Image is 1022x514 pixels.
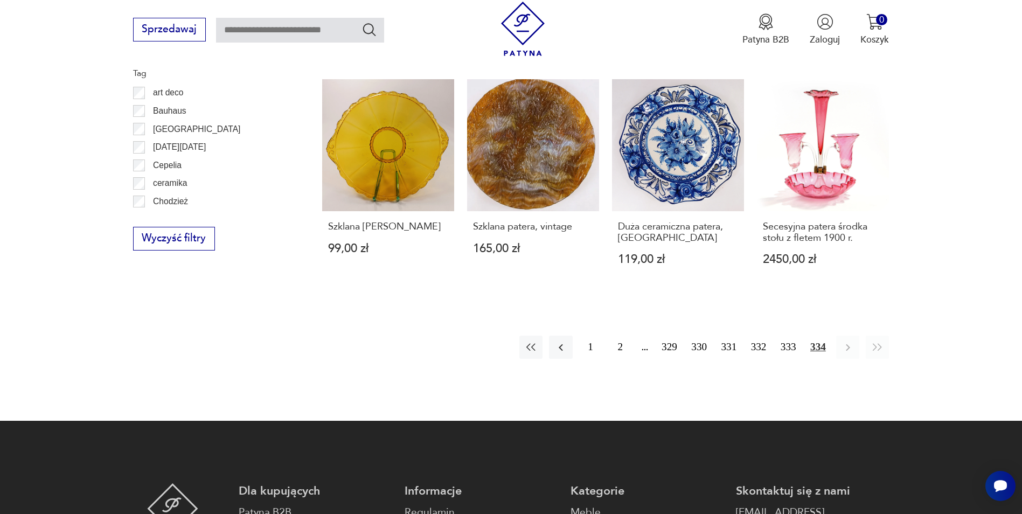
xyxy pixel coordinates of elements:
[757,13,774,30] img: Ikona medalu
[322,79,454,290] a: Szklana patera BrockwitzSzklana [PERSON_NAME]99,00 zł
[860,13,889,46] button: 0Koszyk
[153,122,240,136] p: [GEOGRAPHIC_DATA]
[467,79,599,290] a: Szklana patera, vintageSzklana patera, vintage165,00 zł
[736,483,889,499] p: Skontaktuj się z nami
[579,336,602,359] button: 1
[742,33,789,46] p: Patyna B2B
[133,18,206,41] button: Sprzedawaj
[618,254,738,265] p: 119,00 zł
[153,86,183,100] p: art deco
[133,227,215,251] button: Wyczyść filtry
[361,22,377,37] button: Szukaj
[153,158,182,172] p: Cepelia
[717,336,740,359] button: 331
[807,336,830,359] button: 334
[742,13,789,46] a: Ikona medaluPatyna B2B
[810,33,840,46] p: Zaloguj
[687,336,711,359] button: 330
[985,471,1016,501] iframe: Smartsupp widget button
[777,336,800,359] button: 333
[153,195,188,209] p: Chodzież
[153,176,187,190] p: ceramika
[817,13,833,30] img: Ikonka użytkownika
[876,14,887,25] div: 0
[612,79,744,290] a: Duża ceramiczna patera, PortugaliaDuża ceramiczna patera, [GEOGRAPHIC_DATA]119,00 zł
[658,336,681,359] button: 329
[473,243,593,254] p: 165,00 zł
[763,221,883,244] h3: Secesyjna patera środka stołu z fletem 1900 r.
[328,243,448,254] p: 99,00 zł
[618,221,738,244] h3: Duża ceramiczna patera, [GEOGRAPHIC_DATA]
[328,221,448,232] h3: Szklana [PERSON_NAME]
[571,483,724,499] p: Kategorie
[810,13,840,46] button: Zaloguj
[153,212,185,226] p: Ćmielów
[153,140,206,154] p: [DATE][DATE]
[866,13,883,30] img: Ikona koszyka
[757,79,889,290] a: Secesyjna patera środka stołu z fletem 1900 r.Secesyjna patera środka stołu z fletem 1900 r.2450,...
[473,221,593,232] h3: Szklana patera, vintage
[747,336,770,359] button: 332
[133,66,291,80] p: Tag
[763,254,883,265] p: 2450,00 zł
[860,33,889,46] p: Koszyk
[239,483,392,499] p: Dla kupujących
[609,336,632,359] button: 2
[496,2,550,56] img: Patyna - sklep z meblami i dekoracjami vintage
[742,13,789,46] button: Patyna B2B
[405,483,558,499] p: Informacje
[133,26,206,34] a: Sprzedawaj
[153,104,186,118] p: Bauhaus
